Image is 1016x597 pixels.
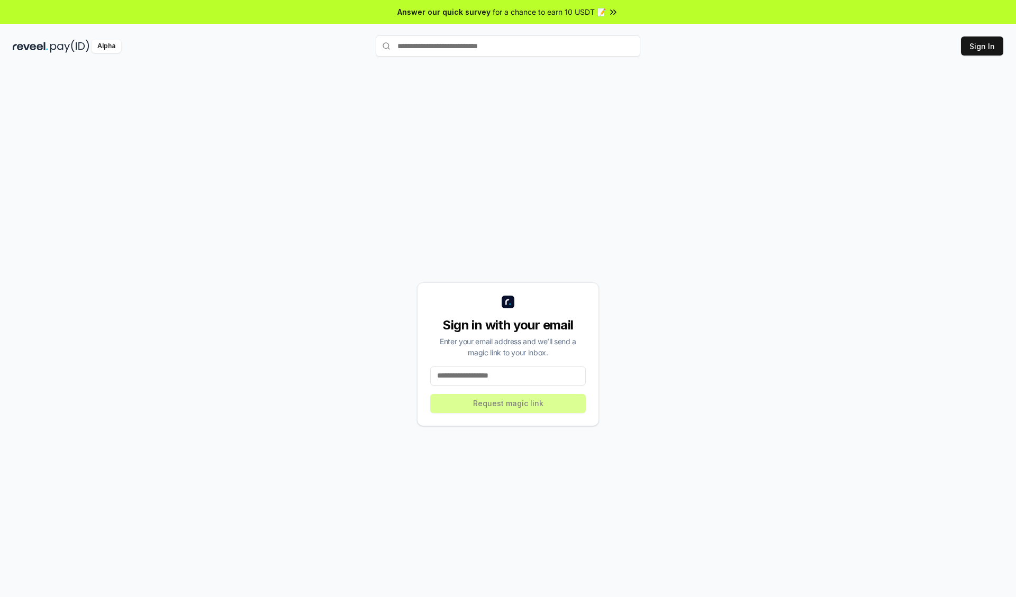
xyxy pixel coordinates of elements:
img: reveel_dark [13,40,48,53]
div: Enter your email address and we’ll send a magic link to your inbox. [430,336,586,358]
div: Sign in with your email [430,317,586,334]
img: pay_id [50,40,89,53]
img: logo_small [502,296,514,308]
span: for a chance to earn 10 USDT 📝 [493,6,606,17]
div: Alpha [92,40,121,53]
span: Answer our quick survey [397,6,491,17]
button: Sign In [961,36,1003,56]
